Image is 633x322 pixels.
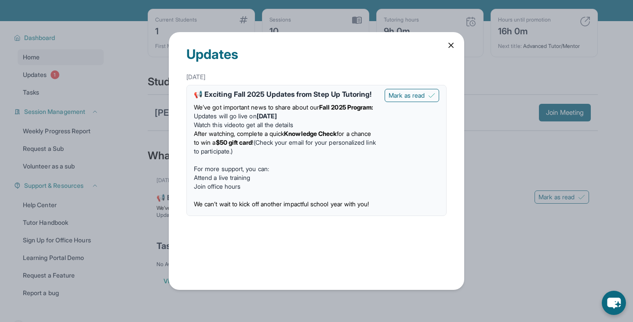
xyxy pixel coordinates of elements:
[194,89,378,99] div: 📢 Exciting Fall 2025 Updates from Step Up Tutoring!
[194,103,319,111] span: We’ve got important news to share about our
[194,183,240,190] a: Join office hours
[194,165,378,173] p: For more support, you can:
[284,130,337,137] strong: Knowledge Check
[319,103,373,111] strong: Fall 2025 Program:
[194,121,378,129] li: to get all the details
[389,91,425,100] span: Mark as read
[194,121,239,128] a: Watch this video
[216,139,252,146] strong: $50 gift card
[194,112,378,121] li: Updates will go live on
[194,130,284,137] span: After watching, complete a quick
[252,139,253,146] span: !
[186,32,447,69] div: Updates
[385,89,439,102] button: Mark as read
[194,174,251,181] a: Attend a live training
[602,291,626,315] button: chat-button
[194,129,378,156] li: (Check your email for your personalized link to participate.)
[194,200,369,208] span: We can’t wait to kick off another impactful school year with you!
[186,69,447,85] div: [DATE]
[428,92,435,99] img: Mark as read
[257,112,277,120] strong: [DATE]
